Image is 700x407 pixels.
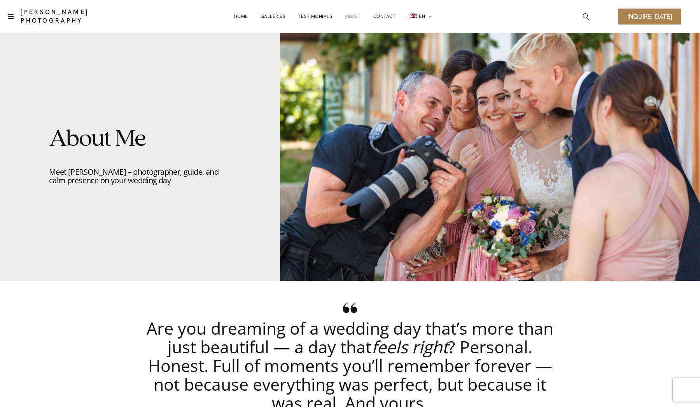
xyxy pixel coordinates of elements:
[618,9,681,25] a: Inquire [DATE]
[579,9,593,23] a: icon-magnifying-glass34
[419,13,425,19] span: EN
[49,129,231,150] h1: About Me
[373,9,396,24] a: Contact
[627,13,672,20] span: Inquire [DATE]
[345,9,361,24] a: About
[408,9,432,25] a: en_GBEN
[261,9,286,24] a: Galleries
[371,335,448,358] em: feels right
[21,8,138,25] a: [PERSON_NAME] Photography
[234,9,248,24] a: Home
[49,168,231,185] p: Meet [PERSON_NAME] – photographer, guide, and calm presence on your wedding day
[410,14,417,18] img: EN
[298,9,332,24] a: Testimonials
